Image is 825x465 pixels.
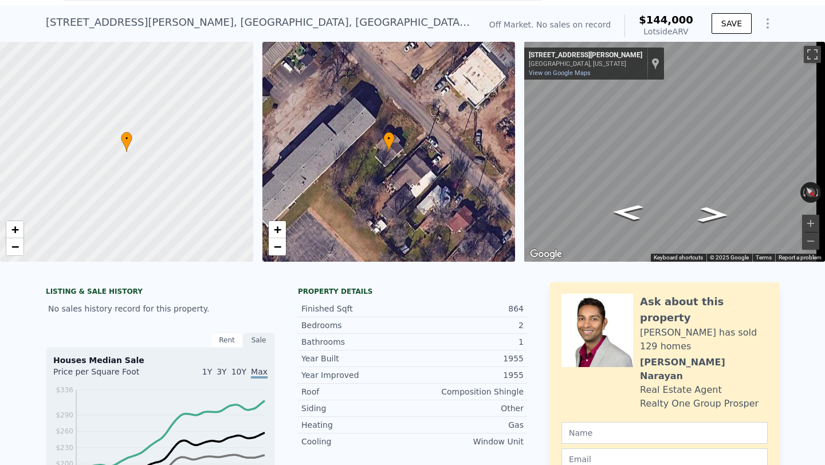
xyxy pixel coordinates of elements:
path: Go Southeast, Charles St [599,200,657,223]
path: Go Northwest, Charles St [685,203,742,226]
tspan: $290 [56,411,73,419]
div: Price per Square Foot [53,366,160,384]
img: Google [527,247,565,262]
div: Lotside ARV [639,26,693,37]
div: Cooling [301,436,412,447]
div: 2 [412,320,524,331]
div: [PERSON_NAME] has sold 129 homes [640,326,768,353]
div: Property details [298,287,527,296]
div: Houses Median Sale [53,354,268,366]
button: SAVE [712,13,752,34]
input: Name [561,422,768,444]
span: • [121,133,132,144]
span: − [11,239,19,254]
div: Real Estate Agent [640,383,722,397]
div: [PERSON_NAME] Narayan [640,356,768,383]
span: + [273,222,281,237]
div: Map [524,42,825,262]
a: Open this area in Google Maps (opens a new window) [527,247,565,262]
div: Window Unit [412,436,524,447]
div: Street View [524,42,825,262]
button: Keyboard shortcuts [654,254,703,262]
div: 1 [412,336,524,348]
a: Zoom in [269,221,286,238]
span: © 2025 Google [710,254,749,261]
span: Max [251,367,268,379]
span: 3Y [217,367,226,376]
div: Composition Shingle [412,386,524,397]
button: Toggle fullscreen view [804,46,821,63]
div: Roof [301,386,412,397]
div: Rent [211,333,243,348]
div: • [383,132,395,152]
div: 1955 [412,353,524,364]
tspan: $230 [56,444,73,452]
div: Year Improved [301,369,412,381]
div: • [121,132,132,152]
tspan: $260 [56,427,73,435]
div: No sales history record for this property. [46,298,275,319]
div: Off Market. No sales on record [489,19,611,30]
div: [STREET_ADDRESS][PERSON_NAME] , [GEOGRAPHIC_DATA] , [GEOGRAPHIC_DATA] 75228 [46,14,471,30]
button: Show Options [756,12,779,35]
div: Bathrooms [301,336,412,348]
span: − [273,239,281,254]
div: Gas [412,419,524,431]
div: LISTING & SALE HISTORY [46,287,275,298]
a: Zoom out [269,238,286,255]
button: Rotate counterclockwise [800,182,807,203]
span: • [383,133,395,144]
span: 10Y [231,367,246,376]
div: Realty One Group Prosper [640,397,759,411]
div: Heating [301,419,412,431]
span: + [11,222,19,237]
a: Terms [756,254,772,261]
div: Finished Sqft [301,303,412,314]
a: View on Google Maps [529,69,591,77]
span: 1Y [202,367,212,376]
div: 1955 [412,369,524,381]
button: Zoom out [802,232,819,250]
div: [GEOGRAPHIC_DATA], [US_STATE] [529,60,642,68]
div: Bedrooms [301,320,412,331]
button: Zoom in [802,215,819,232]
a: Show location on map [651,57,659,70]
div: Year Built [301,353,412,364]
button: Rotate clockwise [815,182,822,203]
div: Siding [301,403,412,414]
a: Zoom in [6,221,23,238]
div: Other [412,403,524,414]
div: [STREET_ADDRESS][PERSON_NAME] [529,51,642,60]
button: Reset the view [801,182,821,203]
div: 864 [412,303,524,314]
a: Zoom out [6,238,23,255]
tspan: $336 [56,386,73,394]
span: $144,000 [639,14,693,26]
div: Sale [243,333,275,348]
a: Report a problem [779,254,822,261]
div: Ask about this property [640,294,768,326]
